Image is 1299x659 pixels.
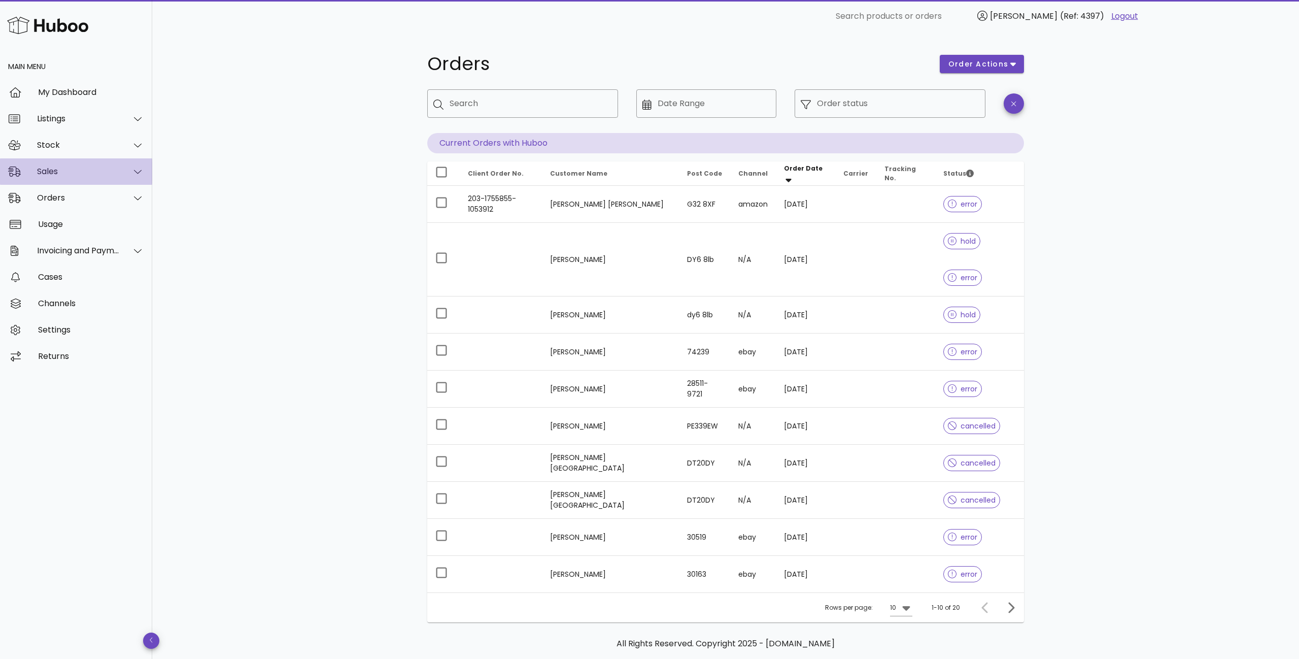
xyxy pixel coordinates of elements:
div: Stock [37,140,120,150]
td: [DATE] [776,371,836,408]
button: Next page [1002,599,1020,617]
td: 74239 [679,334,730,371]
div: Usage [38,219,144,229]
div: My Dashboard [38,87,144,97]
p: Current Orders with Huboo [427,133,1024,153]
div: Returns [38,351,144,361]
td: [PERSON_NAME] [542,519,678,556]
div: Invoicing and Payments [37,246,120,255]
td: N/A [730,223,776,296]
td: 30163 [679,556,730,592]
th: Tracking No. [876,161,935,186]
td: [PERSON_NAME][GEOGRAPHIC_DATA] [542,445,678,482]
td: ebay [730,556,776,592]
button: order actions [940,55,1024,73]
div: Rows per page: [825,593,912,622]
td: DT20DY [679,445,730,482]
div: Orders [37,193,120,203]
td: [DATE] [776,482,836,519]
th: Carrier [835,161,876,186]
span: [PERSON_NAME] [990,10,1057,22]
td: PE339EW [679,408,730,445]
td: N/A [730,408,776,445]
td: [DATE] [776,334,836,371]
th: Client Order No. [460,161,542,186]
td: 203-1755855-1053912 [460,186,542,223]
span: Post Code [687,169,722,178]
div: Listings [37,114,120,123]
div: Channels [38,299,144,308]
td: [PERSON_NAME] [542,223,678,296]
td: [DATE] [776,223,836,296]
span: Tracking No. [884,164,916,182]
span: cancelled [948,422,996,430]
td: [PERSON_NAME] [542,408,678,445]
span: error [948,201,978,208]
th: Customer Name [542,161,678,186]
div: 10 [890,603,896,612]
td: DT20DY [679,482,730,519]
div: 1-10 of 20 [932,603,960,612]
td: [DATE] [776,186,836,223]
td: 28511-9721 [679,371,730,408]
td: [PERSON_NAME] [PERSON_NAME] [542,186,678,223]
span: (Ref: 4397) [1060,10,1104,22]
td: amazon [730,186,776,223]
span: error [948,274,978,281]
td: G32 8XF [679,186,730,223]
td: [PERSON_NAME][GEOGRAPHIC_DATA] [542,482,678,519]
div: Settings [38,325,144,335]
span: error [948,534,978,541]
td: [PERSON_NAME] [542,371,678,408]
td: ebay [730,519,776,556]
div: 10Rows per page: [890,600,912,616]
a: Logout [1111,10,1138,22]
h1: Orders [427,55,928,73]
div: Cases [38,272,144,282]
span: cancelled [948,459,996,467]
span: order actions [948,59,1009,70]
td: [DATE] [776,556,836,592]
td: ebay [730,371,776,408]
span: Client Order No. [468,169,524,178]
td: [DATE] [776,408,836,445]
td: DY6 8lb [679,223,730,296]
td: ebay [730,334,776,371]
span: Status [943,169,974,178]
span: hold [948,311,976,318]
div: Sales [37,167,120,176]
th: Order Date: Sorted descending. Activate to remove sorting. [776,161,836,186]
td: [PERSON_NAME] [542,296,678,334]
span: Channel [738,169,768,178]
th: Post Code [679,161,730,186]
span: error [948,385,978,392]
th: Channel [730,161,776,186]
span: cancelled [948,497,996,504]
th: Status [935,161,1024,186]
td: [DATE] [776,445,836,482]
td: N/A [730,482,776,519]
td: dy6 8lb [679,296,730,334]
span: error [948,571,978,578]
span: Order Date [784,164,823,173]
td: [DATE] [776,296,836,334]
p: All Rights Reserved. Copyright 2025 - [DOMAIN_NAME] [435,638,1016,650]
td: 30519 [679,519,730,556]
span: Customer Name [550,169,607,178]
span: error [948,348,978,355]
td: [PERSON_NAME] [542,334,678,371]
td: N/A [730,296,776,334]
td: [DATE] [776,519,836,556]
td: N/A [730,445,776,482]
span: hold [948,238,976,245]
td: [PERSON_NAME] [542,556,678,592]
span: Carrier [843,169,868,178]
img: Huboo Logo [7,14,88,36]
